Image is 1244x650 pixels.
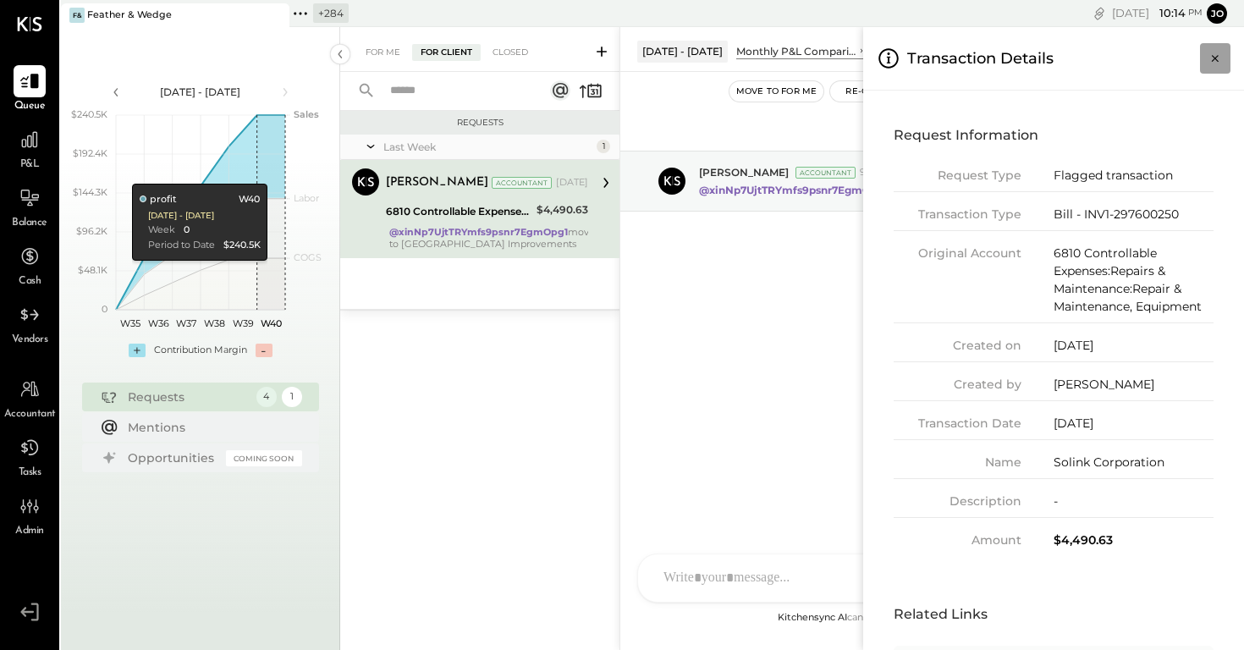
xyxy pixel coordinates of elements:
[1054,206,1214,223] div: Bill - INV1-297600250
[1054,532,1214,549] div: $4,490.63
[73,186,107,198] text: $144.3K
[1,124,58,173] a: P&L
[1200,43,1230,74] button: Close panel
[128,419,294,436] div: Mentions
[19,274,41,289] span: Cash
[12,333,48,348] span: Vendors
[147,317,168,329] text: W36
[894,454,1021,471] div: Name
[12,216,47,231] span: Balance
[894,532,1021,549] div: Amount
[294,108,319,120] text: Sales
[1,240,58,289] a: Cash
[1,65,58,114] a: Queue
[1054,493,1214,510] div: -
[71,108,107,120] text: $240.5K
[1207,3,1227,24] button: Jo
[14,99,46,114] span: Queue
[176,317,196,329] text: W37
[147,210,213,222] div: [DATE] - [DATE]
[894,245,1021,262] div: Original Account
[894,600,1214,629] h4: Related Links
[204,317,225,329] text: W38
[1,490,58,539] a: Admin
[256,387,277,407] div: 4
[128,449,217,466] div: Opportunities
[894,206,1021,223] div: Transaction Type
[20,157,40,173] span: P&L
[894,337,1021,355] div: Created on
[1188,7,1203,19] span: pm
[76,225,107,237] text: $96.2K
[183,223,189,237] div: 0
[232,317,253,329] text: W39
[154,344,247,357] div: Contribution Margin
[87,8,172,22] div: Feather & Wedge
[907,41,1054,76] h3: Transaction Details
[129,85,272,99] div: [DATE] - [DATE]
[238,193,259,207] div: W40
[894,121,1214,150] h4: Request Information
[73,147,107,159] text: $192.4K
[128,388,248,405] div: Requests
[1054,167,1214,185] div: Flagged transaction
[256,344,272,357] div: -
[4,407,56,422] span: Accountant
[1054,245,1214,316] div: 6810 Controllable Expenses:Repairs & Maintenance:Repair & Maintenance, Equipment
[282,387,302,407] div: 1
[894,167,1021,185] div: Request Type
[147,223,174,237] div: Week
[147,239,214,252] div: Period to Date
[1112,5,1203,21] div: [DATE]
[15,524,44,539] span: Admin
[260,317,281,329] text: W40
[1091,4,1108,22] div: copy link
[19,465,41,481] span: Tasks
[119,317,140,329] text: W35
[1,182,58,231] a: Balance
[894,415,1021,432] div: Transaction Date
[69,8,85,23] div: F&
[1054,376,1214,394] div: [PERSON_NAME]
[78,264,107,276] text: $48.1K
[1,299,58,348] a: Vendors
[1,373,58,422] a: Accountant
[226,450,302,466] div: Coming Soon
[294,192,319,204] text: Labor
[139,193,176,207] div: profit
[129,344,146,357] div: +
[894,493,1021,510] div: Description
[102,303,107,315] text: 0
[223,239,260,252] div: $240.5K
[1152,5,1186,21] span: 10 : 14
[313,3,349,23] div: + 284
[294,251,322,263] text: COGS
[1,432,58,481] a: Tasks
[1054,415,1214,432] div: [DATE]
[1054,337,1214,355] div: [DATE]
[894,376,1021,394] div: Created by
[1054,454,1214,471] div: Solink Corporation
